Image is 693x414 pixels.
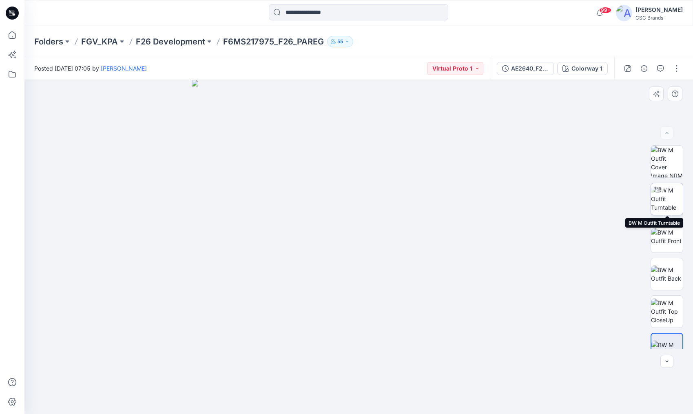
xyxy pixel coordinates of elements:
button: AE2640_F26_PAREG_VP1 [497,62,554,75]
img: BW M Outfit Left [651,341,682,358]
img: eyJhbGciOiJIUzI1NiIsImtpZCI6IjAiLCJzbHQiOiJzZXMiLCJ0eXAiOiJKV1QifQ.eyJkYXRhIjp7InR5cGUiOiJzdG9yYW... [192,80,526,414]
img: BW M Outfit Front [651,228,683,245]
button: 55 [327,36,353,47]
button: Details [638,62,651,75]
a: F26 Development [136,36,205,47]
a: FGV_KPA [81,36,118,47]
img: BW M Outfit Cover Image NRM [651,146,683,177]
div: CSC Brands [635,15,683,21]
p: 55 [337,37,343,46]
a: Folders [34,36,63,47]
a: [PERSON_NAME] [101,65,147,72]
div: AE2640_F26_PAREG_VP1 [511,64,549,73]
span: Posted [DATE] 07:05 by [34,64,147,73]
p: F6MS217975_F26_PAREG [223,36,324,47]
img: BW M Outfit Top CloseUp [651,299,683,324]
img: BW M Outfit Back [651,266,683,283]
img: BW M Outfit Turntable [651,186,683,212]
img: avatar [616,5,632,21]
button: Colorway 1 [557,62,608,75]
div: Colorway 1 [571,64,602,73]
span: 99+ [599,7,611,13]
div: [PERSON_NAME] [635,5,683,15]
